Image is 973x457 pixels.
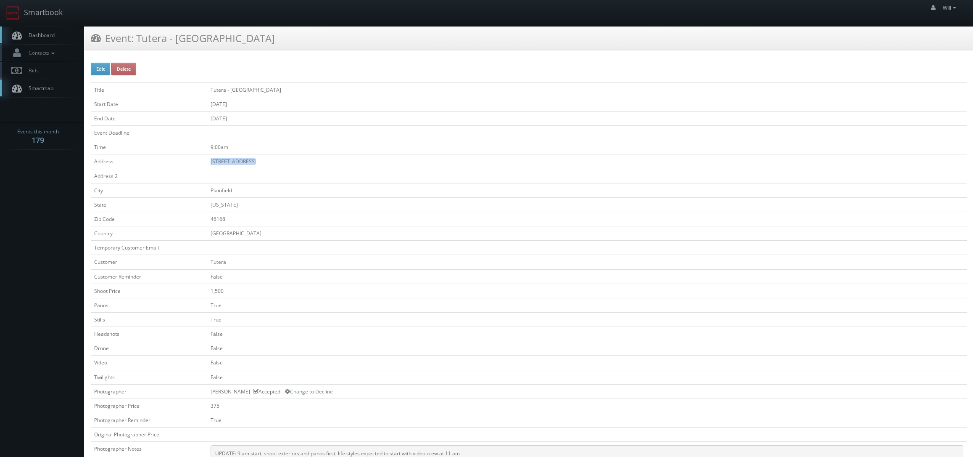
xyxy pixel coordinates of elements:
td: 1,500 [207,284,967,298]
td: State [91,197,207,212]
a: Change to Decline [285,388,333,395]
td: Address [91,154,207,169]
td: Address 2 [91,169,207,183]
td: False [207,269,967,284]
td: Photographer Reminder [91,413,207,427]
td: End Date [91,111,207,125]
td: Shoot Price [91,284,207,298]
td: True [207,312,967,327]
td: Original Photographer Price [91,428,207,442]
td: [PERSON_NAME] - Accepted -- [207,384,967,399]
span: Events this month [17,128,59,136]
td: True [207,298,967,312]
td: True [207,413,967,427]
td: Photographer [91,384,207,399]
td: Time [91,140,207,154]
td: Zip Code [91,212,207,226]
td: Customer [91,255,207,269]
td: 375 [207,399,967,413]
span: Bids [24,67,39,74]
td: Title [91,82,207,97]
td: Plainfield [207,183,967,197]
span: Dashboard [24,32,55,39]
td: Temporary Customer Email [91,241,207,255]
td: Photographer Price [91,399,207,413]
td: 9:00am [207,140,967,154]
td: Twilights [91,370,207,384]
span: Smartmap [24,85,53,92]
td: 46168 [207,212,967,226]
td: Country [91,226,207,241]
td: [DATE] [207,111,967,125]
button: Delete [111,63,136,75]
td: Tutera - [GEOGRAPHIC_DATA] [207,82,967,97]
td: False [207,356,967,370]
td: Customer Reminder [91,269,207,284]
span: Contacts [24,49,57,56]
td: Stills [91,312,207,327]
img: smartbook-logo.png [6,6,20,20]
button: Edit [91,63,110,75]
td: Panos [91,298,207,312]
strong: 179 [32,135,44,145]
td: False [207,341,967,356]
td: Drone [91,341,207,356]
td: Video [91,356,207,370]
td: [DATE] [207,97,967,111]
td: [GEOGRAPHIC_DATA] [207,226,967,241]
td: False [207,370,967,384]
span: Will [943,4,959,11]
td: False [207,327,967,341]
td: Tutera [207,255,967,269]
td: Headshots [91,327,207,341]
td: [STREET_ADDRESS] [207,154,967,169]
td: Start Date [91,97,207,111]
td: City [91,183,207,197]
h3: Event: Tutera - [GEOGRAPHIC_DATA] [91,31,275,45]
td: Event Deadline [91,126,207,140]
td: [US_STATE] [207,197,967,212]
